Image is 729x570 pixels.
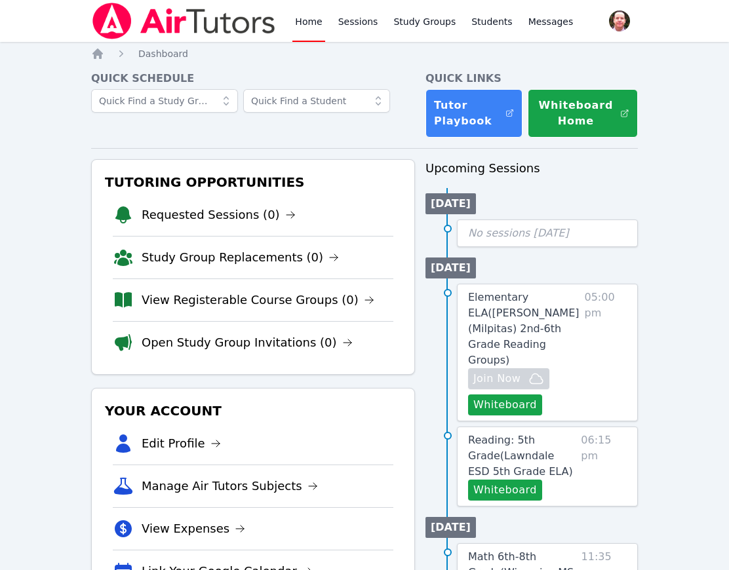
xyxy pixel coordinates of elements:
[425,193,476,214] li: [DATE]
[528,15,574,28] span: Messages
[142,206,296,224] a: Requested Sessions (0)
[91,71,415,86] h4: Quick Schedule
[468,394,542,415] button: Whiteboard
[142,434,221,453] a: Edit Profile
[425,159,638,178] h3: Upcoming Sessions
[581,432,627,501] span: 06:15 pm
[584,290,627,415] span: 05:00 pm
[142,291,374,309] a: View Registerable Course Groups (0)
[91,47,638,60] nav: Breadcrumb
[142,333,353,352] a: Open Study Group Invitations (0)
[473,371,521,387] span: Join Now
[425,89,522,138] a: Tutor Playbook
[468,434,573,478] span: Reading: 5th Grade ( Lawndale ESD 5th Grade ELA )
[468,480,542,501] button: Whiteboard
[468,368,549,389] button: Join Now
[243,89,390,113] input: Quick Find a Student
[468,290,579,368] a: Elementary ELA([PERSON_NAME] (Milpitas) 2nd-6th Grade Reading Groups)
[138,48,188,59] span: Dashboard
[425,257,476,278] li: [DATE]
[138,47,188,60] a: Dashboard
[425,517,476,538] li: [DATE]
[468,291,580,366] span: Elementary ELA ( [PERSON_NAME] (Milpitas) 2nd-6th Grade Reading Groups )
[142,477,318,495] a: Manage Air Tutors Subjects
[142,248,339,267] a: Study Group Replacements (0)
[468,432,576,480] a: Reading: 5th Grade(Lawndale ESD 5th Grade ELA)
[142,520,245,538] a: View Expenses
[91,89,238,113] input: Quick Find a Study Group
[91,3,277,39] img: Air Tutors
[102,170,404,194] h3: Tutoring Opportunities
[425,71,638,86] h4: Quick Links
[528,89,638,138] button: Whiteboard Home
[468,227,569,239] span: No sessions [DATE]
[102,399,404,423] h3: Your Account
